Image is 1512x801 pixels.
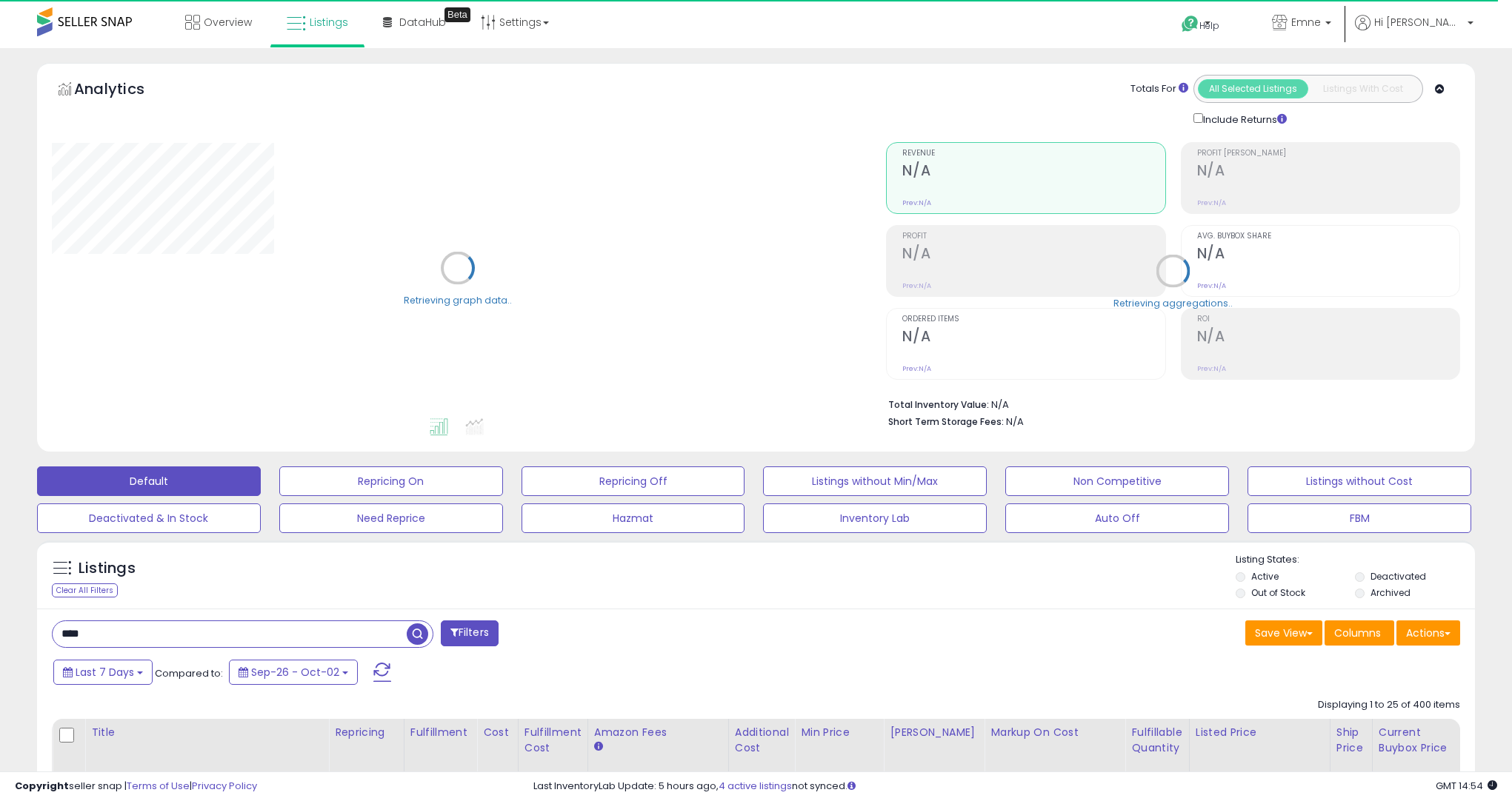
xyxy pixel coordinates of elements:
[594,725,722,740] div: Amazon Fees
[1248,466,1471,496] button: Listings without Cost
[127,779,190,793] a: Terms of Use
[229,660,358,685] button: Sep-26 - Oct-02
[404,293,512,306] div: Retrieving graph data..
[204,15,252,30] span: Overview
[441,620,499,646] button: Filters
[533,780,1497,794] div: Last InventoryLab Update: 5 hours ago, not synced.
[1199,19,1219,32] span: Help
[91,725,322,740] div: Title
[522,466,745,496] button: Repricing Off
[594,740,603,754] small: Amazon Fees.
[990,725,1119,740] div: Markup on Cost
[890,725,978,740] div: [PERSON_NAME]
[1236,553,1475,567] p: Listing States:
[1170,4,1248,48] a: Help
[1334,626,1381,640] span: Columns
[1336,725,1366,756] div: Ship Price
[1374,15,1463,30] span: Hi [PERSON_NAME]
[719,779,792,793] a: 4 active listings
[1198,79,1308,98] button: All Selected Listings
[1130,82,1188,96] div: Totals For
[79,558,136,579] h5: Listings
[15,780,257,794] div: seller snap | |
[15,779,69,793] strong: Copyright
[1245,620,1322,646] button: Save View
[1251,586,1305,599] label: Out of Stock
[410,725,470,740] div: Fulfillment
[155,666,223,680] span: Compared to:
[53,660,153,685] button: Last 7 Days
[251,665,339,680] span: Sep-26 - Oct-02
[524,725,582,756] div: Fulfillment Cost
[985,719,1125,777] th: The percentage added to the cost of goods (COGS) that forms the calculator for Min & Max prices.
[279,503,503,533] button: Need Reprice
[735,725,789,756] div: Additional Cost
[1308,79,1418,98] button: Listings With Cost
[335,725,398,740] div: Repricing
[763,466,987,496] button: Listings without Min/Max
[522,503,745,533] button: Hazmat
[1436,779,1497,793] span: 2025-10-10 14:54 GMT
[801,725,877,740] div: Min Price
[1291,15,1321,30] span: Emne
[763,503,987,533] button: Inventory Lab
[37,503,261,533] button: Deactivated & In Stock
[76,665,134,680] span: Last 7 Days
[1371,570,1426,583] label: Deactivated
[399,15,446,30] span: DataHub
[279,466,503,496] button: Repricing On
[1379,725,1455,756] div: Current Buybox Price
[1371,586,1411,599] label: Archived
[1248,503,1471,533] button: FBM
[1181,15,1199,33] i: Get Help
[1182,110,1305,127] div: Include Returns
[37,466,261,496] button: Default
[1396,620,1460,646] button: Actions
[1318,698,1460,712] div: Displaying 1 to 25 of 400 items
[192,779,257,793] a: Privacy Policy
[310,15,348,30] span: Listings
[52,583,118,597] div: Clear All Filters
[1005,466,1229,496] button: Non Competitive
[483,725,512,740] div: Cost
[1005,503,1229,533] button: Auto Off
[444,7,470,22] div: Tooltip anchor
[1251,570,1279,583] label: Active
[1131,725,1182,756] div: Fulfillable Quantity
[1196,725,1324,740] div: Listed Price
[1113,296,1233,309] div: Retrieving aggregations..
[1325,620,1394,646] button: Columns
[1355,15,1473,48] a: Hi [PERSON_NAME]
[74,78,173,103] h5: Analytics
